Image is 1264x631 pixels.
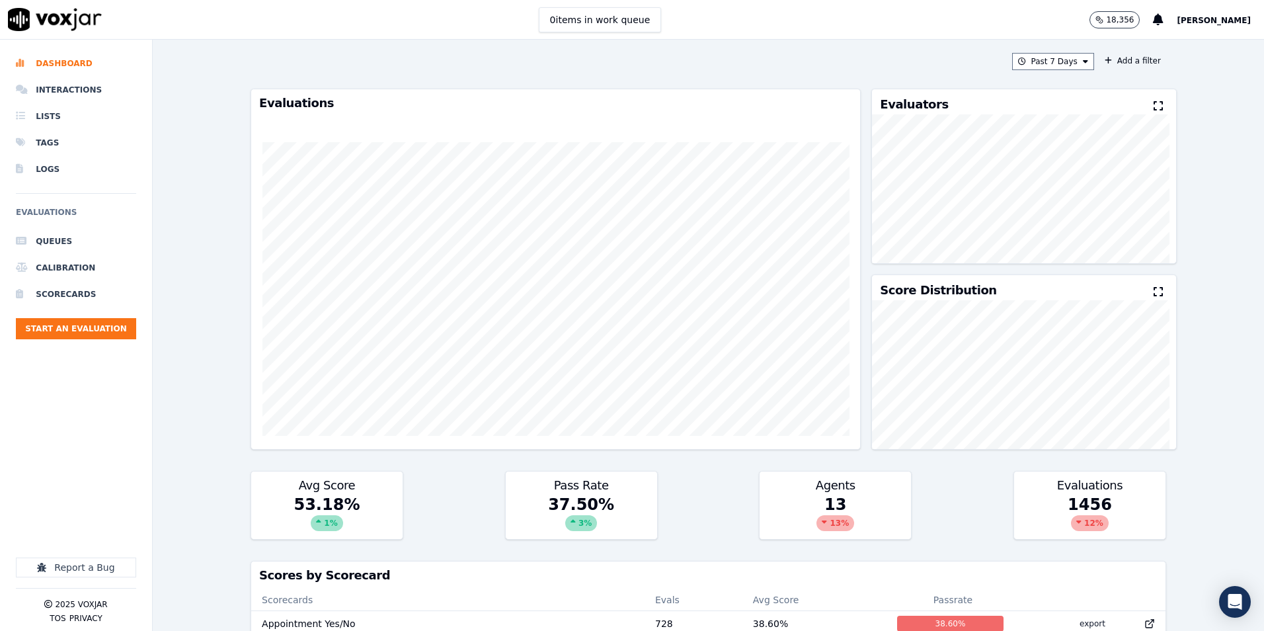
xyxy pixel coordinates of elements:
div: Open Intercom Messenger [1219,586,1251,618]
div: 37.50 % [506,494,657,539]
button: Privacy [69,613,102,624]
h3: Agents [768,480,903,491]
div: 13 [760,494,911,539]
button: [PERSON_NAME] [1177,12,1264,28]
button: 0items in work queue [539,7,662,32]
div: 12 % [1071,515,1109,531]
button: 18,356 [1089,11,1140,28]
a: Dashboard [16,50,136,77]
button: Past 7 Days [1012,53,1094,70]
img: voxjar logo [8,8,102,31]
div: 53.18 % [251,494,403,539]
a: Lists [16,103,136,130]
h6: Evaluations [16,204,136,228]
div: 1 % [311,515,342,531]
button: Report a Bug [16,558,136,577]
th: Evals [645,589,742,610]
button: TOS [50,613,65,624]
h3: Scores by Scorecard [259,569,1158,581]
th: Avg Score [742,589,887,610]
h3: Evaluators [880,99,948,110]
span: [PERSON_NAME] [1177,16,1251,25]
p: 18,356 [1106,15,1134,25]
a: Tags [16,130,136,156]
button: 18,356 [1089,11,1153,28]
h3: Evaluations [1022,480,1158,491]
h3: Evaluations [259,97,852,109]
a: Calibration [16,255,136,281]
div: 13 % [816,515,854,531]
button: Add a filter [1099,53,1166,69]
h3: Score Distribution [880,284,996,296]
h3: Pass Rate [514,480,649,491]
a: Queues [16,228,136,255]
th: Scorecards [251,589,645,610]
p: 2025 Voxjar [55,599,107,610]
h3: Avg Score [259,480,395,491]
a: Logs [16,156,136,183]
div: 1456 [1014,494,1165,539]
button: Start an Evaluation [16,318,136,339]
a: Scorecards [16,281,136,308]
a: Interactions [16,77,136,103]
th: Passrate [887,589,1019,610]
div: 3 % [565,515,597,531]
